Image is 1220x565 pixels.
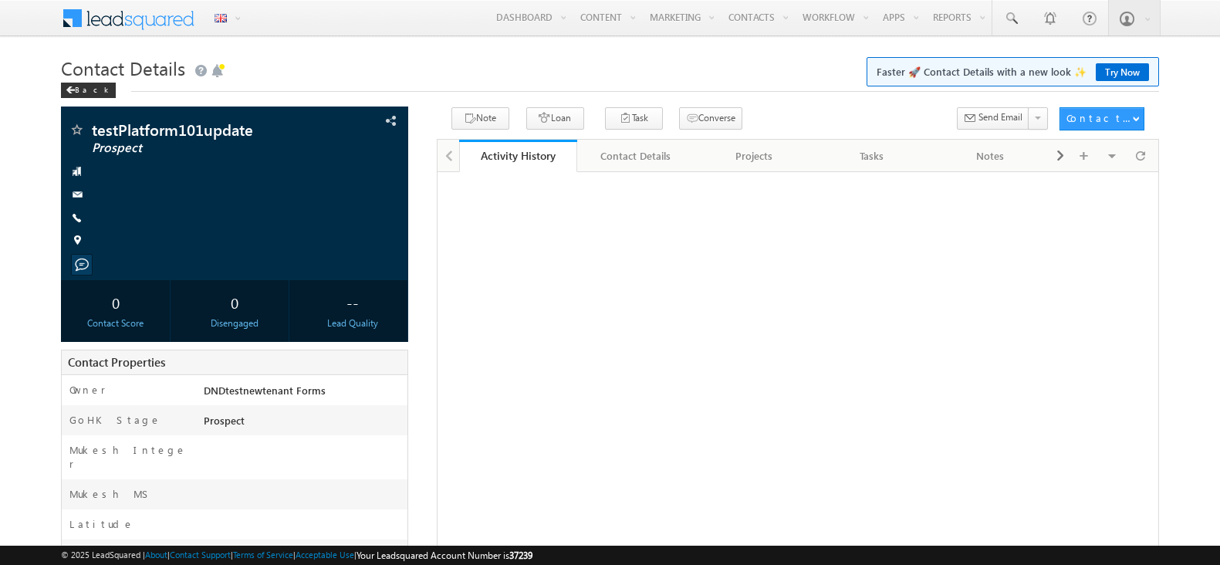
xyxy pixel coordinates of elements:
a: Terms of Service [233,550,293,560]
button: Task [605,107,663,130]
span: testPlatform101update [92,122,307,137]
span: 37239 [509,550,532,561]
a: Tasks [813,140,931,172]
a: Acceptable Use [296,550,354,560]
a: Notes [931,140,1049,172]
a: Try Now [1096,63,1149,81]
button: Send Email [957,107,1029,130]
span: Contact Properties [68,354,165,370]
span: Faster 🚀 Contact Details with a new look ✨ [877,64,1149,80]
button: Note [451,107,509,130]
button: Contact Actions [1059,107,1144,130]
div: Contact Score [65,316,166,330]
span: Send Email [978,110,1022,124]
a: Contact Support [170,550,231,560]
button: Converse [679,107,742,130]
span: Contact Details [61,56,185,80]
a: Projects [695,140,813,172]
div: -- [302,288,404,316]
label: Owner [69,383,106,397]
span: DNDtestnewtenant Forms [204,384,326,397]
div: Activity History [471,148,566,163]
a: About [145,550,167,560]
span: Your Leadsquared Account Number is [357,550,532,561]
div: Projects [708,147,799,165]
span: © 2025 LeadSquared | | | | | [61,548,532,563]
a: Contact Details [577,140,695,172]
div: Back [61,83,116,98]
div: 0 [65,288,166,316]
div: Contact Details [590,147,681,165]
div: 0 [184,288,285,316]
a: Back [61,82,123,95]
div: Contact Actions [1066,111,1132,125]
div: Disengaged [184,316,285,330]
a: Activity History [459,140,577,172]
div: Tasks [826,147,918,165]
label: Latitude [69,517,134,531]
label: GoHK Stage [69,413,161,427]
label: Mukesh MS [69,487,153,501]
div: Notes [944,147,1036,165]
div: Lead Quality [302,316,404,330]
div: Prospect [200,413,407,435]
label: Mukesh Integer [69,443,187,471]
button: Loan [526,107,584,130]
span: Prospect [92,140,307,156]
